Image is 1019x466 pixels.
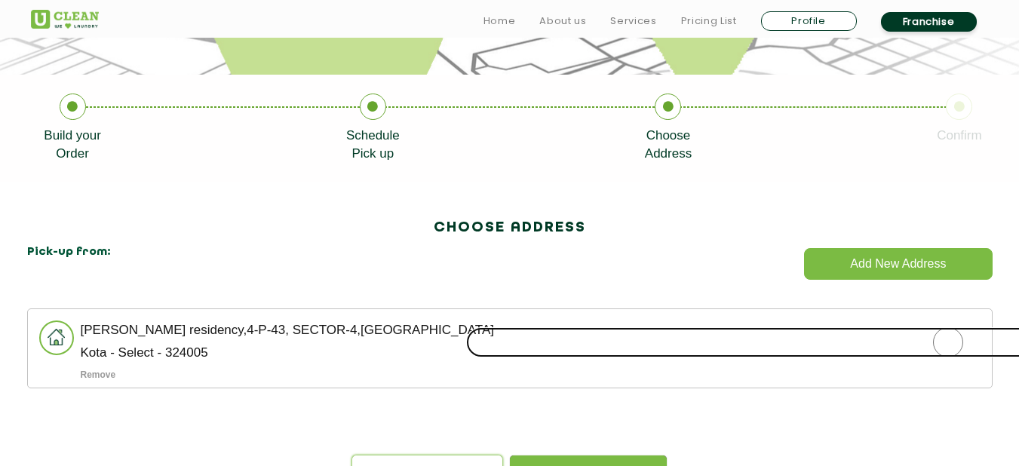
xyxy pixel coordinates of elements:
button: Remove [81,369,116,380]
p: Build your Order [44,127,101,163]
p: Kota - Select - 324005 [81,347,992,358]
a: Pricing List [681,12,737,30]
a: About us [539,12,586,30]
p: Choose Address [645,127,692,163]
p: Schedule Pick up [346,127,400,163]
h2: CHOOSE ADDRESS [434,210,586,246]
a: Home [483,12,516,30]
img: UClean Laundry and Dry Cleaning [31,10,99,29]
a: Services [610,12,656,30]
p: Confirm [937,127,982,145]
a: Profile [761,11,857,31]
img: home_icon.png [41,322,72,354]
a: Franchise [881,12,977,32]
p: [PERSON_NAME] residency,4-P-43, SECTOR-4,[GEOGRAPHIC_DATA] [81,324,992,336]
button: Add New Address [804,248,992,280]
